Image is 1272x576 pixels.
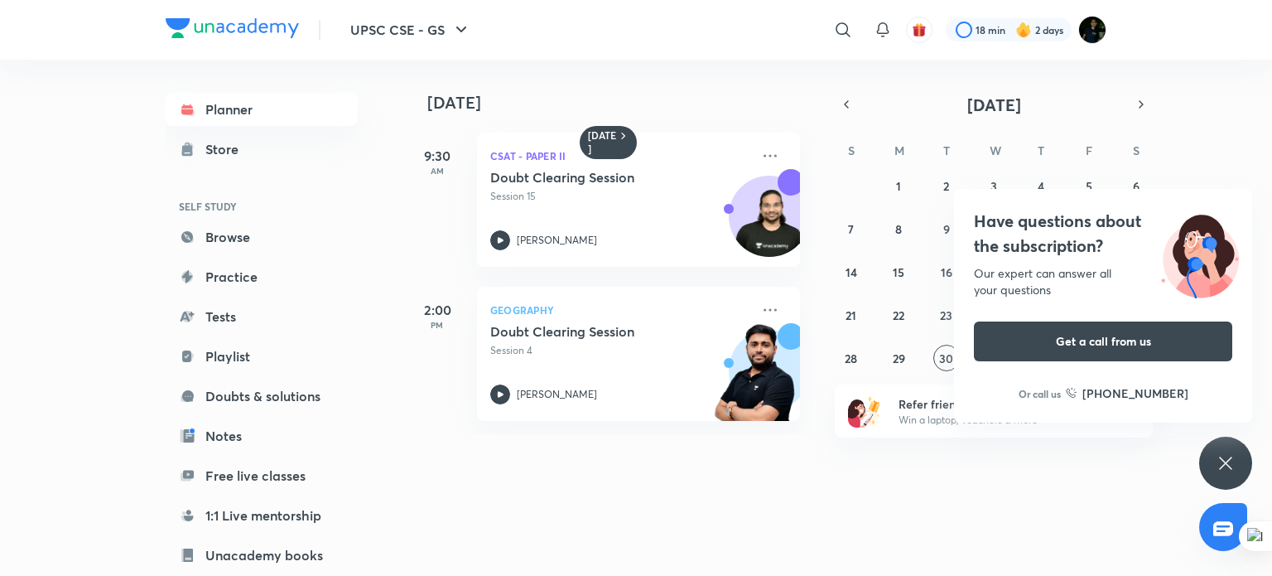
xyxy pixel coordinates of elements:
h5: Doubt Clearing Session [490,169,696,186]
p: [PERSON_NAME] [517,387,597,402]
button: UPSC CSE - GS [340,13,481,46]
abbr: September 7, 2025 [848,221,854,237]
button: September 8, 2025 [885,215,912,242]
button: September 16, 2025 [933,259,960,285]
h6: [DATE] [588,129,617,156]
p: AM [404,166,470,176]
button: Get a call from us [974,322,1232,361]
button: September 1, 2025 [885,172,912,199]
abbr: Wednesday [990,143,1001,158]
img: unacademy [709,323,800,438]
h5: 2:00 [404,300,470,320]
a: Browse [166,220,358,254]
img: Avatar [730,185,809,264]
a: Tests [166,300,358,333]
button: September 5, 2025 [1076,172,1102,199]
abbr: Tuesday [943,143,950,158]
h4: [DATE] [427,93,817,113]
span: [DATE] [967,94,1021,116]
h6: Refer friends [899,395,1102,413]
p: CSAT - Paper II [490,146,750,166]
button: September 7, 2025 [838,215,865,242]
button: September 2, 2025 [933,172,960,199]
abbr: September 8, 2025 [895,221,902,237]
p: Win a laptop, vouchers & more [899,413,1102,428]
div: Our expert can answer all your questions [974,265,1232,298]
abbr: September 22, 2025 [893,307,904,323]
img: avatar [912,22,927,37]
abbr: Saturday [1133,143,1139,158]
img: streak [1015,22,1032,38]
h5: Doubt Clearing Session [490,323,696,340]
abbr: Monday [894,143,904,158]
abbr: September 9, 2025 [943,221,950,237]
img: Rohit Duggal [1078,16,1106,44]
abbr: September 4, 2025 [1038,178,1044,194]
abbr: September 29, 2025 [893,351,905,366]
a: Store [166,133,358,166]
abbr: September 15, 2025 [893,264,904,280]
img: ttu_illustration_new.svg [1148,209,1252,298]
abbr: September 6, 2025 [1133,178,1139,194]
h6: [PHONE_NUMBER] [1082,385,1188,402]
abbr: September 30, 2025 [939,351,953,366]
a: Notes [166,419,358,453]
a: Practice [166,260,358,293]
a: 1:1 Live mentorship [166,499,358,532]
a: Playlist [166,340,358,373]
abbr: September 2, 2025 [943,178,949,194]
a: Company Logo [166,18,299,42]
p: Session 15 [490,189,750,204]
button: [DATE] [858,93,1130,116]
abbr: September 5, 2025 [1086,178,1092,194]
button: September 23, 2025 [933,302,960,328]
img: Company Logo [166,18,299,38]
button: September 30, 2025 [933,345,960,371]
abbr: Sunday [848,143,855,158]
p: [PERSON_NAME] [517,233,597,248]
a: Doubts & solutions [166,380,358,413]
button: September 4, 2025 [1028,172,1054,199]
button: September 29, 2025 [885,345,912,371]
button: avatar [906,17,932,43]
img: referral [848,394,881,428]
a: [PHONE_NUMBER] [1066,385,1188,402]
button: September 3, 2025 [980,172,1007,199]
abbr: September 1, 2025 [896,178,901,194]
a: Free live classes [166,459,358,492]
p: PM [404,320,470,330]
abbr: September 28, 2025 [845,351,857,366]
p: Session 4 [490,343,750,358]
abbr: Friday [1086,143,1092,158]
h5: 9:30 [404,146,470,166]
button: September 28, 2025 [838,345,865,371]
h6: SELF STUDY [166,192,358,220]
button: September 9, 2025 [933,215,960,242]
button: September 15, 2025 [885,259,912,285]
p: Geography [490,300,750,320]
abbr: September 16, 2025 [941,264,952,280]
abbr: September 14, 2025 [846,264,857,280]
abbr: Thursday [1038,143,1044,158]
abbr: September 21, 2025 [846,307,856,323]
a: Unacademy books [166,539,358,572]
h4: Have questions about the subscription? [974,209,1232,259]
button: September 22, 2025 [885,302,912,328]
button: September 14, 2025 [838,259,865,285]
button: September 6, 2025 [1123,172,1149,199]
abbr: September 23, 2025 [940,307,952,323]
abbr: September 3, 2025 [990,178,997,194]
div: Store [205,139,248,159]
a: Planner [166,93,358,126]
p: Or call us [1019,386,1061,401]
button: September 21, 2025 [838,302,865,328]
